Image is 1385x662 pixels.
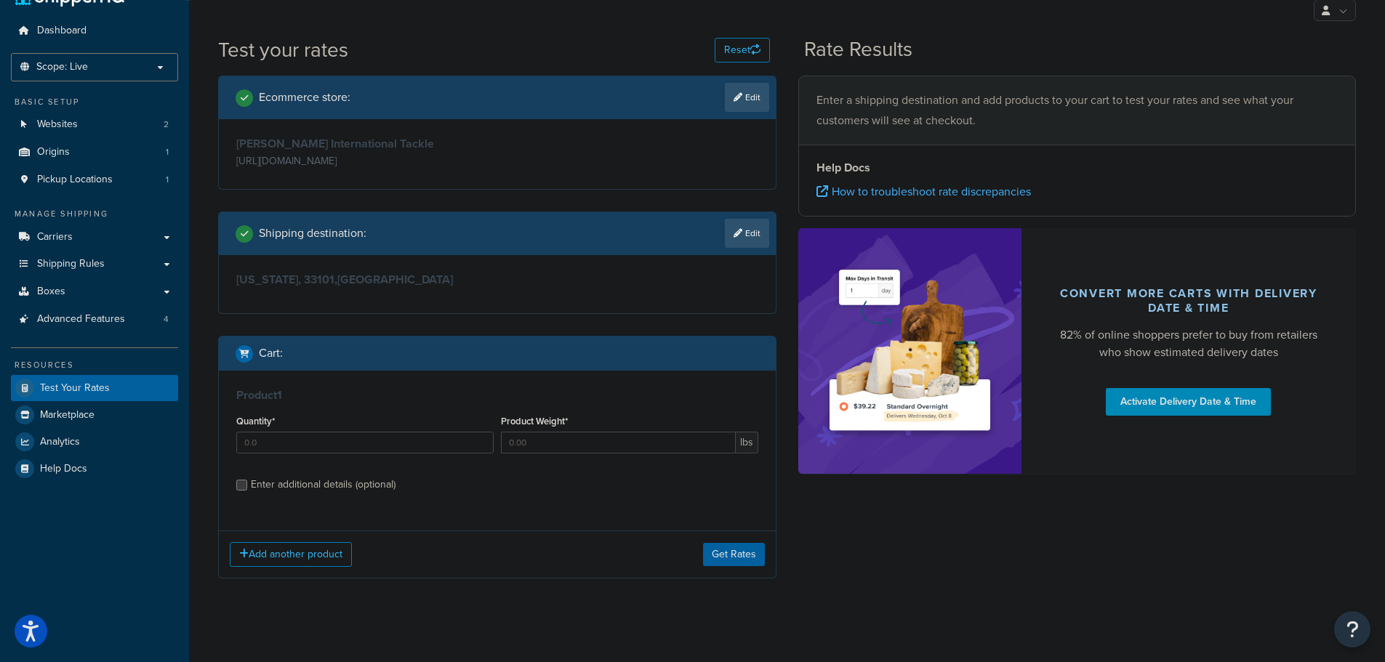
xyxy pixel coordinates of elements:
span: 2 [164,118,169,131]
div: v 4.0.25 [41,23,71,35]
p: Enter a shipping destination and add products to your cart to test your rates and see what your c... [816,90,1338,131]
span: Dashboard [37,25,87,37]
span: Analytics [40,436,80,448]
span: Scope: Live [36,61,88,73]
a: Analytics [11,429,178,455]
span: Websites [37,118,78,131]
span: 4 [164,313,169,326]
span: Origins [37,146,70,158]
button: Get Rates [703,543,765,566]
h3: [PERSON_NAME] International Tackle [236,137,494,151]
span: Test Your Rates [40,382,110,395]
span: Pickup Locations [37,174,113,186]
span: Advanced Features [37,313,125,326]
div: Basic Setup [11,96,178,108]
a: Marketplace [11,402,178,428]
h2: Shipping destination : [259,227,366,240]
a: Dashboard [11,17,178,44]
label: Product Weight* [501,416,568,427]
a: Edit [725,83,769,112]
a: Origins1 [11,139,178,166]
h4: Help Docs [816,159,1338,177]
div: Manage Shipping [11,208,178,220]
div: Convert more carts with delivery date & time [1056,286,1322,315]
button: Add another product [230,542,352,567]
p: [URL][DOMAIN_NAME] [236,151,494,171]
div: Enter additional details (optional) [251,475,396,495]
input: 0.0 [236,432,494,453]
h2: Rate Results [804,39,912,61]
h3: Product 1 [236,388,758,403]
img: logo_orange.svg [23,23,35,35]
li: Origins [11,139,178,166]
h1: Test your rates [218,36,348,64]
a: Shipping Rules [11,251,178,278]
img: website_grey.svg [23,38,35,49]
div: Domain: [DOMAIN_NAME] [38,38,160,49]
span: Shipping Rules [37,258,105,270]
input: 0.00 [501,432,736,453]
h2: Cart : [259,347,283,360]
a: Websites2 [11,111,178,138]
span: 1 [166,146,169,158]
a: Advanced Features4 [11,306,178,333]
div: Keywords by Traffic [161,86,245,95]
li: Advanced Features [11,306,178,333]
img: tab_keywords_by_traffic_grey.svg [145,84,156,96]
span: Boxes [37,286,65,298]
span: Help Docs [40,463,87,475]
a: Pickup Locations1 [11,166,178,193]
input: Enter additional details (optional) [236,480,247,491]
div: Domain Overview [55,86,130,95]
h3: [US_STATE], 33101 , [GEOGRAPHIC_DATA] [236,273,758,287]
li: Pickup Locations [11,166,178,193]
img: feature-image-ddt-36eae7f7280da8017bfb280eaccd9c446f90b1fe08728e4019434db127062ab4.png [820,250,1000,452]
label: Quantity* [236,416,275,427]
a: Test Your Rates [11,375,178,401]
span: 1 [166,174,169,186]
div: Resources [11,359,178,371]
button: Reset [715,38,770,62]
a: How to troubleshoot rate discrepancies [816,183,1031,200]
a: Edit [725,219,769,248]
button: Open Resource Center [1334,611,1370,647]
a: Boxes [11,278,178,305]
li: Websites [11,111,178,138]
span: Carriers [37,231,73,243]
a: Activate Delivery Date & Time [1106,388,1271,416]
img: tab_domain_overview_orange.svg [39,84,51,96]
div: 82% of online shoppers prefer to buy from retailers who show estimated delivery dates [1056,326,1322,361]
span: lbs [736,432,758,453]
h2: Ecommerce store : [259,91,350,104]
span: Marketplace [40,409,95,421]
a: Carriers [11,224,178,251]
a: Help Docs [11,456,178,482]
